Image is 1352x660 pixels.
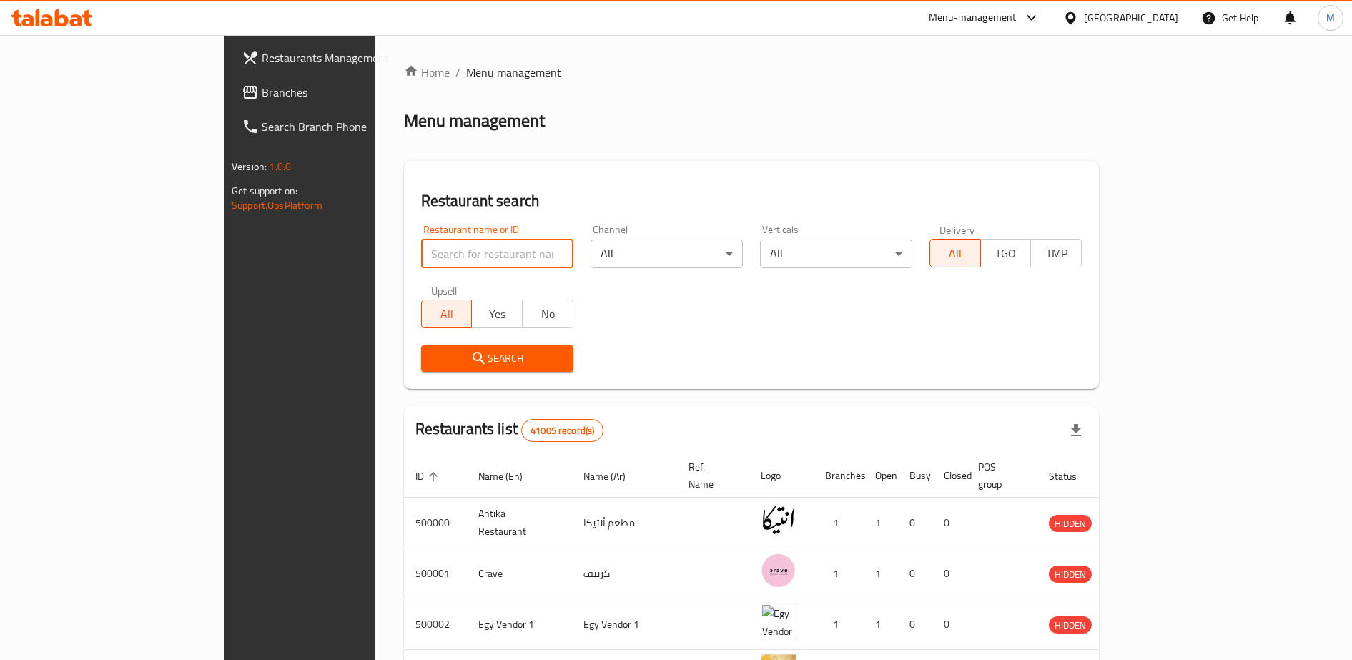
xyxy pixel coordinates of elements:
[929,9,1017,26] div: Menu-management
[689,458,732,493] span: Ref. Name
[521,419,603,442] div: Total records count
[760,240,912,268] div: All
[939,225,975,235] label: Delivery
[433,350,562,368] span: Search
[1049,566,1092,583] span: HIDDEN
[761,604,796,639] img: Egy Vendor 1
[814,454,864,498] th: Branches
[898,454,932,498] th: Busy
[1049,616,1092,634] div: HIDDEN
[864,454,898,498] th: Open
[1049,516,1092,532] span: HIDDEN
[898,599,932,650] td: 0
[749,454,814,498] th: Logo
[262,118,439,135] span: Search Branch Phone
[864,548,898,599] td: 1
[572,599,677,650] td: Egy Vendor 1
[932,454,967,498] th: Closed
[864,599,898,650] td: 1
[421,190,1082,212] h2: Restaurant search
[232,196,322,215] a: Support.OpsPlatform
[814,599,864,650] td: 1
[230,109,450,144] a: Search Branch Phone
[421,345,573,372] button: Search
[404,109,545,132] h2: Menu management
[583,468,644,485] span: Name (Ar)
[761,502,796,538] img: Antika Restaurant
[471,300,523,328] button: Yes
[987,243,1026,264] span: TGO
[864,498,898,548] td: 1
[262,49,439,67] span: Restaurants Management
[1059,413,1093,448] div: Export file
[421,300,473,328] button: All
[522,424,603,438] span: 41005 record(s)
[415,418,604,442] h2: Restaurants list
[428,304,467,325] span: All
[814,548,864,599] td: 1
[415,468,443,485] span: ID
[455,64,460,81] li: /
[1049,468,1095,485] span: Status
[1326,10,1335,26] span: M
[761,553,796,588] img: Crave
[572,498,677,548] td: مطعم أنتيكا
[269,157,291,176] span: 1.0.0
[528,304,568,325] span: No
[814,498,864,548] td: 1
[522,300,573,328] button: No
[1049,617,1092,634] span: HIDDEN
[232,182,297,200] span: Get support on:
[980,239,1032,267] button: TGO
[467,548,572,599] td: Crave
[404,64,1099,81] nav: breadcrumb
[932,498,967,548] td: 0
[898,498,932,548] td: 0
[572,548,677,599] td: كرييف
[478,468,541,485] span: Name (En)
[230,75,450,109] a: Branches
[467,599,572,650] td: Egy Vendor 1
[591,240,743,268] div: All
[232,157,267,176] span: Version:
[230,41,450,75] a: Restaurants Management
[1084,10,1178,26] div: [GEOGRAPHIC_DATA]
[1037,243,1076,264] span: TMP
[936,243,975,264] span: All
[929,239,981,267] button: All
[466,64,561,81] span: Menu management
[978,458,1020,493] span: POS group
[467,498,572,548] td: Antika Restaurant
[898,548,932,599] td: 0
[932,548,967,599] td: 0
[478,304,517,325] span: Yes
[932,599,967,650] td: 0
[431,285,458,295] label: Upsell
[262,84,439,101] span: Branches
[421,240,573,268] input: Search for restaurant name or ID..
[1030,239,1082,267] button: TMP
